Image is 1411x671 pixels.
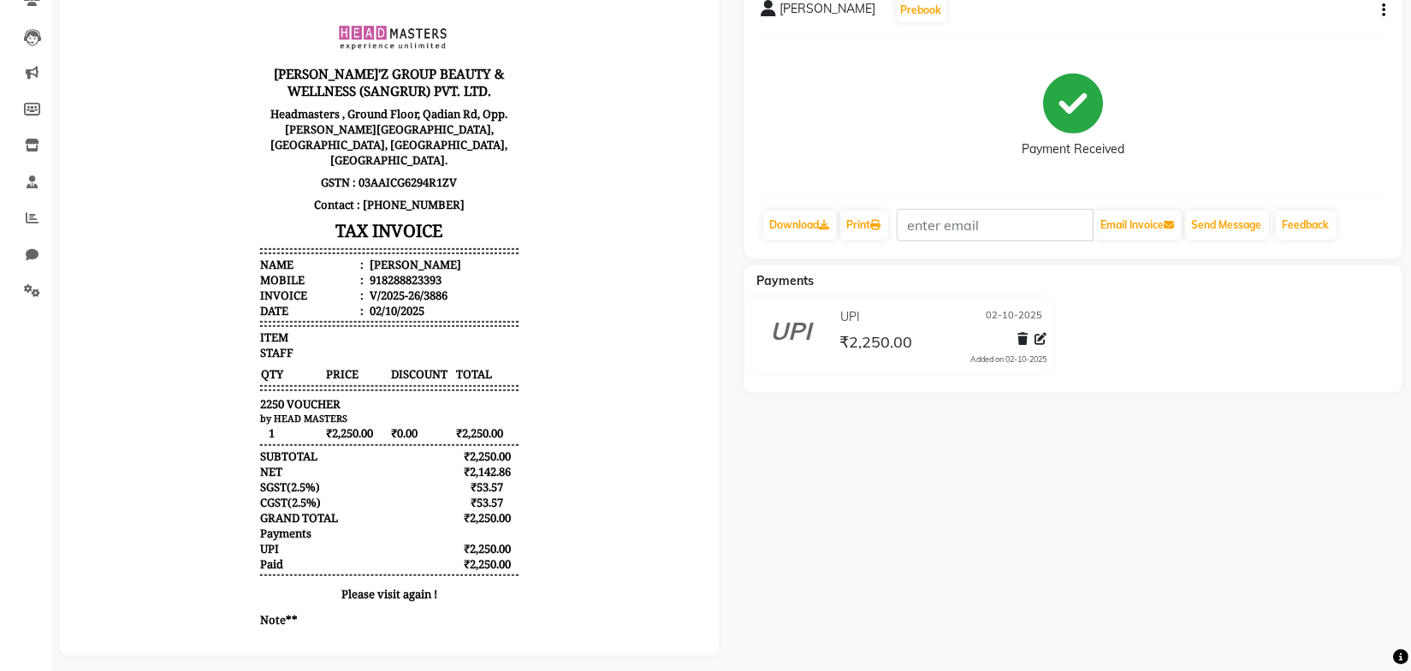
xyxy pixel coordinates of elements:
div: Payments [183,529,234,544]
button: Send Message [1185,211,1269,240]
span: STAFF [183,348,216,364]
span: CGST [183,498,210,514]
span: : [283,260,287,276]
button: Email Invoice [1094,211,1182,240]
span: ₹2,250.00 [378,428,442,445]
p: Headmasters , Ground Floor, Qadian Rd, Opp. [PERSON_NAME][GEOGRAPHIC_DATA], [GEOGRAPHIC_DATA], [G... [183,106,442,175]
p: GSTN : 03AAICG6294R1ZV [183,175,442,197]
div: ₹2,250.00 [378,514,442,529]
span: ₹0.00 [313,428,376,445]
div: Added on 02-10-2025 [970,353,1046,365]
h3: TAX INVOICE [183,219,442,249]
div: 918288823393 [289,276,365,291]
div: ₹2,250.00 [378,560,442,575]
span: : [283,306,287,322]
div: Mobile [183,276,287,291]
input: enter email [897,209,1094,241]
span: QTY [183,369,246,386]
div: ₹53.57 [378,498,442,514]
div: SUBTOTAL [183,452,240,467]
span: PRICE [248,369,311,386]
div: Name [183,260,287,276]
span: ₹2,250.00 [839,332,912,356]
span: UPI [840,308,860,326]
span: : [283,276,287,291]
span: 02-10-2025 [986,308,1042,326]
span: 1 [183,428,246,445]
span: Payments [757,273,815,288]
p: Please visit again ! [183,590,442,605]
a: Print [840,211,888,240]
span: ITEM [183,333,211,348]
div: 02/10/2025 [289,306,347,322]
div: ( ) [183,498,244,514]
div: ( ) [183,483,243,498]
div: ₹2,250.00 [378,544,442,560]
div: [PERSON_NAME] [289,260,384,276]
span: : [283,291,287,306]
div: Date [183,306,287,322]
span: 2.5% [215,498,240,514]
p: Your prepaid 2250 VOUCHER (Balance 2250.00) is expiring on [DATE] [183,634,442,665]
a: Feedback [1276,211,1337,240]
img: file_1731650212407.png [248,14,376,62]
span: 2.5% [214,483,239,498]
div: ₹2,142.86 [378,467,442,483]
div: ₹53.57 [378,483,442,498]
span: ₹2,250.00 [248,428,311,445]
a: Download [763,211,837,240]
div: Invoice [183,291,287,306]
div: Payment Received [1022,141,1124,159]
div: NET [183,467,205,483]
span: TOTAL [378,369,442,386]
span: SGST [183,483,210,498]
div: GRAND TOTAL [183,514,261,529]
span: 2250 VOUCHER [183,400,264,415]
div: ₹2,250.00 [378,452,442,467]
h3: [PERSON_NAME]'Z GROUP BEAUTY & WELLNESS (SANGRUR) PVT. LTD. [183,65,442,106]
div: Paid [183,560,206,575]
span: DISCOUNT [313,369,376,386]
small: by HEAD MASTERS [183,415,270,428]
div: V/2025-26/3886 [289,291,371,306]
span: UPI [183,544,202,560]
p: Contact : [PHONE_NUMBER] [183,197,442,219]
